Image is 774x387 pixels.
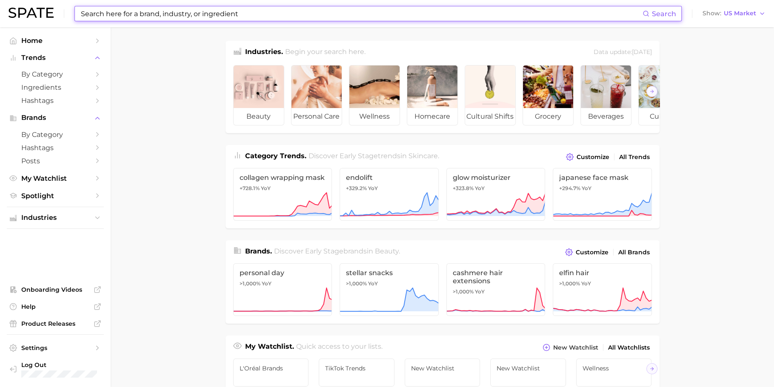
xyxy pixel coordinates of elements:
[21,214,89,222] span: Industries
[21,174,89,182] span: My Watchlist
[617,151,652,163] a: All Trends
[233,359,309,387] a: L'Oréal Brands
[245,247,272,255] span: Brands .
[408,152,438,160] span: skincare
[21,83,89,91] span: Ingredients
[245,152,306,160] span: Category Trends .
[319,359,394,387] a: TikTok Trends
[21,303,89,310] span: Help
[7,317,104,330] a: Product Releases
[646,86,657,97] button: Scroll Right
[21,286,89,293] span: Onboarding Videos
[475,288,485,295] span: YoY
[559,174,645,182] span: japanese face mask
[639,108,689,125] span: culinary
[7,94,104,107] a: Hashtags
[340,263,439,316] a: stellar snacks>1,000% YoY
[308,152,439,160] span: Discover Early Stage trends in .
[285,47,366,58] h2: Begin your search here.
[21,192,89,200] span: Spotlight
[375,247,399,255] span: beauty
[576,359,652,387] a: Wellness
[553,168,652,221] a: japanese face mask+294.7% YoY
[7,359,104,381] a: Log out. Currently logged in with e-mail jenny.zeng@spate.nyc.
[346,174,432,182] span: endolift
[497,365,560,372] span: New Watchlist
[274,247,400,255] span: Discover Early Stage brands in .
[349,65,400,125] a: wellness
[581,280,591,287] span: YoY
[594,47,652,58] div: Data update: [DATE]
[465,108,515,125] span: cultural shifts
[7,189,104,202] a: Spotlight
[582,185,591,192] span: YoY
[580,65,631,125] a: beverages
[234,108,284,125] span: beauty
[564,151,611,163] button: Customize
[724,11,756,16] span: US Market
[490,359,566,387] a: New Watchlist
[407,65,458,125] a: homecare
[291,65,342,125] a: personal care
[262,280,271,287] span: YoY
[245,47,283,58] h1: Industries.
[577,154,609,161] span: Customize
[616,247,652,258] a: All Brands
[703,11,721,16] span: Show
[446,263,546,316] a: cashmere hair extensions>1,000% YoY
[411,365,474,372] span: New Watchlist
[21,361,97,369] span: Log Out
[581,108,631,125] span: beverages
[21,320,89,327] span: Product Releases
[233,263,332,316] a: personal day>1,000% YoY
[563,246,610,258] button: Customize
[21,37,89,45] span: Home
[7,51,104,64] button: Trends
[240,269,326,277] span: personal day
[21,70,89,78] span: by Category
[559,185,580,191] span: +294.7%
[523,108,573,125] span: grocery
[465,65,516,125] a: cultural shifts
[7,128,104,141] a: by Category
[7,34,104,47] a: Home
[475,185,485,192] span: YoY
[700,8,768,19] button: ShowUS Market
[7,68,104,81] a: by Category
[325,365,388,372] span: TikTok Trends
[7,81,104,94] a: Ingredients
[7,172,104,185] a: My Watchlist
[346,269,432,277] span: stellar snacks
[7,300,104,313] a: Help
[7,154,104,168] a: Posts
[559,280,580,287] span: >1,000%
[540,341,600,353] button: New Watchlist
[80,6,643,21] input: Search here for a brand, industry, or ingredient
[346,280,367,287] span: >1,000%
[233,168,332,221] a: collagen wrapping mask+728.1% YoY
[523,65,574,125] a: grocery
[261,185,271,192] span: YoY
[296,341,383,353] h2: Quick access to your lists.
[368,185,378,192] span: YoY
[233,65,284,125] a: beauty
[21,97,89,105] span: Hashtags
[553,344,598,351] span: New Watchlist
[619,154,650,161] span: All Trends
[638,65,689,125] a: culinary
[559,269,645,277] span: elfin hair
[368,280,378,287] span: YoY
[7,341,104,354] a: Settings
[652,10,676,18] span: Search
[7,211,104,224] button: Industries
[606,342,652,353] a: All Watchlists
[21,157,89,165] span: Posts
[346,185,367,191] span: +329.2%
[291,108,342,125] span: personal care
[7,283,104,296] a: Onboarding Videos
[349,108,400,125] span: wellness
[240,365,303,372] span: L'Oréal Brands
[240,185,260,191] span: +728.1%
[608,344,650,351] span: All Watchlists
[240,280,260,287] span: >1,000%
